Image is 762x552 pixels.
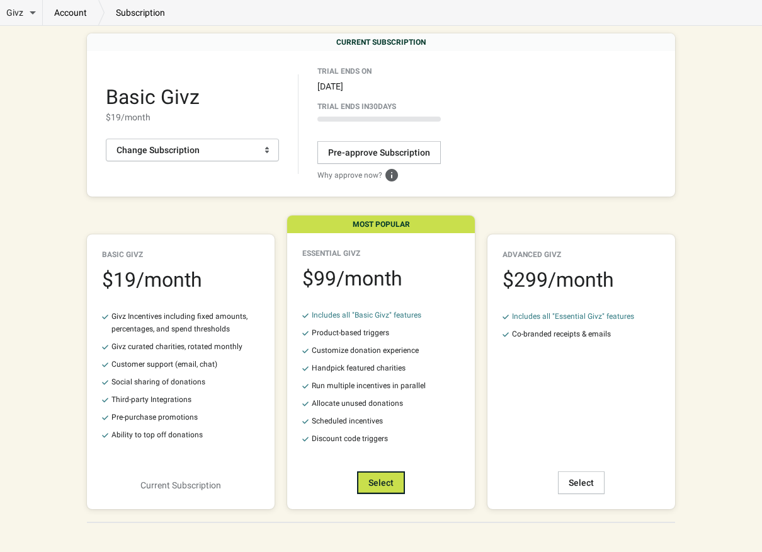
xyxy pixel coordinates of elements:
button: Select [357,471,405,494]
button: Pre-approve Subscription [317,141,441,164]
span: Change Subscription [117,145,200,155]
div: Handpick featured charities [312,362,406,374]
div: Co-branded receipts & emails [512,328,611,340]
div: Advanced Givz [503,250,660,260]
span: Givz [6,6,23,19]
div: Most Popular [287,216,475,233]
p: subscription [105,6,176,19]
div: [DATE] [317,76,441,96]
div: $ 19 /month [102,270,259,290]
div: Product-based triggers [312,326,389,339]
div: Givz Incentives including fixed amounts, percentages, and spend thresholds [111,310,259,335]
button: Select [558,471,605,494]
div: Why approve now? [317,169,441,181]
div: Customer support (email, chat) [111,358,217,371]
div: Scheduled incentives [312,415,383,427]
span: Pre-approve Subscription [328,147,430,158]
div: $ 299 /month [503,270,660,290]
div: Run multiple incentives in parallel [312,379,426,392]
div: Discount code triggers [312,432,388,445]
div: Includes all " Essential Givz " features [512,310,634,323]
div: Trial Ends On [317,66,441,76]
button: Change Subscription [106,139,279,161]
div: Third-party Integrations [111,393,191,406]
span: Select [368,478,394,488]
div: Customize donation experience [312,344,419,357]
div: Ability to top off donations [111,428,203,441]
div: Social sharing of donations [111,376,205,388]
div: Current Subscription [140,479,221,492]
a: account [43,6,98,19]
div: CURRENT SUBSCRIPTION [87,33,675,51]
div: Givz curated charities, rotated monthly [111,340,242,353]
div: $ 19 /month [106,111,279,124]
div: Trial ends in 30 days [317,101,441,112]
div: Essential Givz [302,248,460,258]
span: Select [569,478,594,488]
div: Basic Givz [102,250,259,260]
div: Includes all " Basic Givz " features [312,309,421,321]
div: Allocate unused donations [312,397,403,410]
div: $ 99 /month [302,268,460,289]
div: Basic Givz [106,87,279,107]
div: Pre-purchase promotions [111,411,198,423]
